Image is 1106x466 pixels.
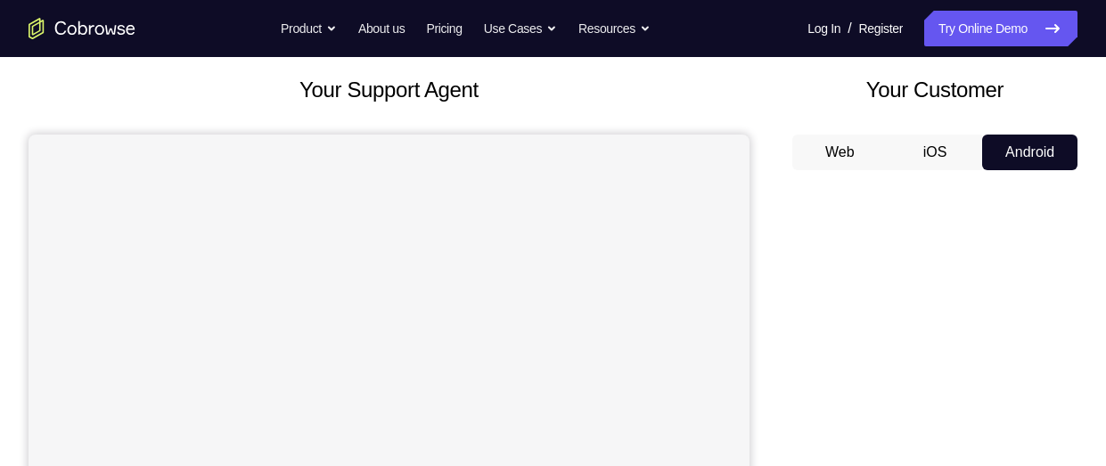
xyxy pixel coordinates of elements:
a: Register [859,11,903,46]
a: Go to the home page [29,18,135,39]
a: Log In [807,11,840,46]
button: Android [982,135,1077,170]
span: / [848,18,851,39]
button: iOS [888,135,983,170]
button: Use Cases [484,11,557,46]
a: Try Online Demo [924,11,1077,46]
button: Product [281,11,337,46]
h2: Your Support Agent [29,74,750,106]
button: Resources [578,11,651,46]
h2: Your Customer [792,74,1077,106]
button: Web [792,135,888,170]
a: Pricing [426,11,462,46]
a: About us [358,11,405,46]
